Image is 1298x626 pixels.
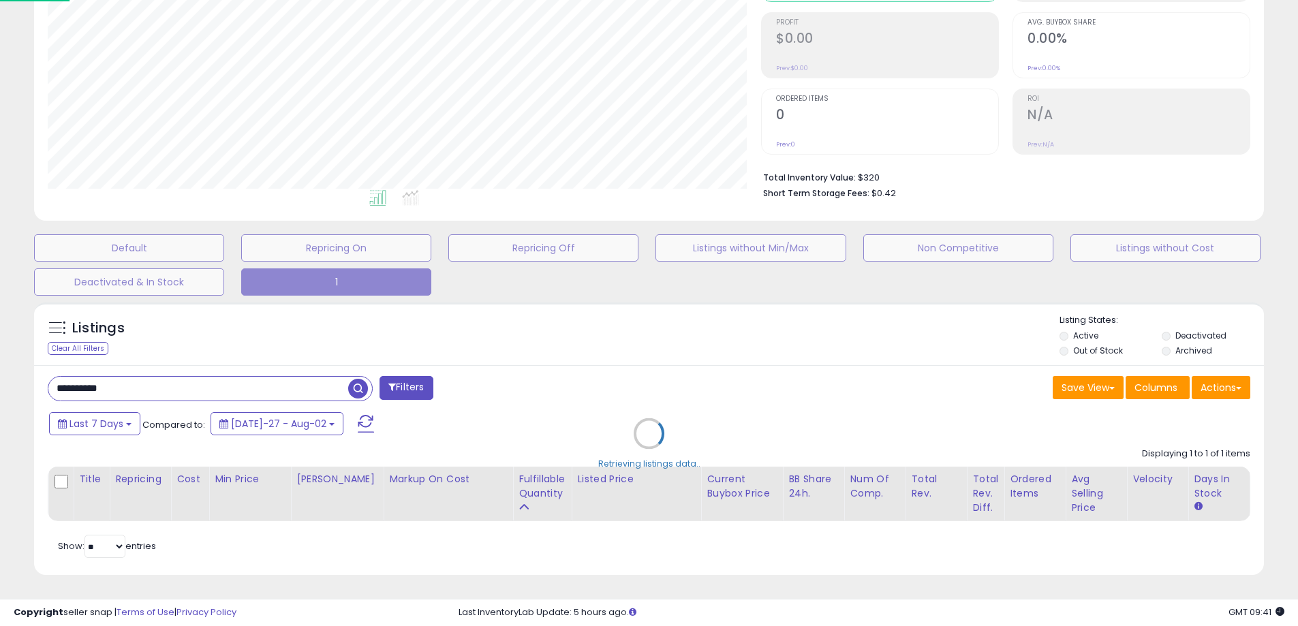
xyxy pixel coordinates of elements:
[1229,606,1284,619] span: 2025-08-10 09:41 GMT
[776,140,795,148] small: Prev: 0
[1070,234,1261,262] button: Listings without Cost
[1027,140,1054,148] small: Prev: N/A
[34,268,224,296] button: Deactivated & In Stock
[763,168,1240,185] li: $320
[776,64,808,72] small: Prev: $0.00
[34,234,224,262] button: Default
[776,31,998,49] h2: $0.00
[1027,31,1250,49] h2: 0.00%
[14,606,236,619] div: seller snap | |
[14,606,63,619] strong: Copyright
[776,95,998,103] span: Ordered Items
[1027,64,1060,72] small: Prev: 0.00%
[241,234,431,262] button: Repricing On
[763,187,869,199] b: Short Term Storage Fees:
[598,457,700,469] div: Retrieving listings data..
[117,606,174,619] a: Terms of Use
[776,19,998,27] span: Profit
[871,187,896,200] span: $0.42
[448,234,638,262] button: Repricing Off
[763,172,856,183] b: Total Inventory Value:
[459,606,1284,619] div: Last InventoryLab Update: 5 hours ago.
[176,606,236,619] a: Privacy Policy
[1027,95,1250,103] span: ROI
[1027,107,1250,125] h2: N/A
[776,107,998,125] h2: 0
[655,234,846,262] button: Listings without Min/Max
[1027,19,1250,27] span: Avg. Buybox Share
[863,234,1053,262] button: Non Competitive
[241,268,431,296] button: 1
